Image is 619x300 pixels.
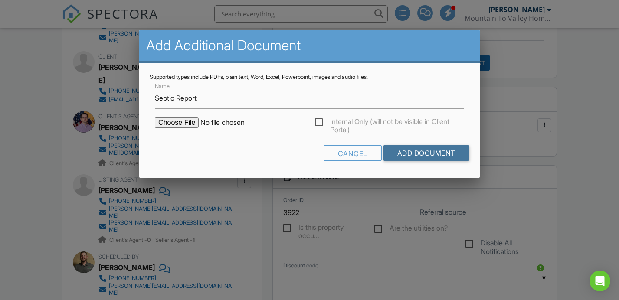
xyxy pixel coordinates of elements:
label: Internal Only (will not be visible in Client Portal) [315,117,464,128]
label: Name [155,82,170,90]
div: Supported types include PDFs, plain text, Word, Excel, Powerpoint, images and audio files. [150,74,469,81]
h2: Add Additional Document [146,37,473,54]
div: Open Intercom Messenger [590,271,610,291]
div: Cancel [324,145,382,161]
input: Add Document [383,145,469,161]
